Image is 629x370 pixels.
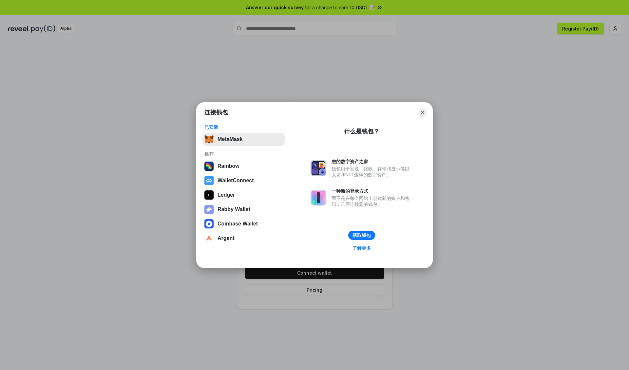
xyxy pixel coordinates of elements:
[204,162,214,171] img: svg+xml,%3Csvg%20width%3D%22120%22%20height%3D%22120%22%20viewBox%3D%220%200%20120%20120%22%20fil...
[332,159,413,165] div: 您的数字资产之家
[218,192,235,198] div: Ledger
[204,176,214,185] img: svg+xml,%3Csvg%20width%3D%2228%22%20height%3D%2228%22%20viewBox%3D%220%200%2028%2028%22%20fill%3D...
[204,124,283,130] div: 已安装
[204,205,214,214] img: svg+xml,%3Csvg%20xmlns%3D%22http%3A%2F%2Fwww.w3.org%2F2000%2Fsvg%22%20fill%3D%22none%22%20viewBox...
[218,235,235,241] div: Argent
[311,190,326,205] img: svg+xml,%3Csvg%20xmlns%3D%22http%3A%2F%2Fwww.w3.org%2F2000%2Fsvg%22%20fill%3D%22none%22%20viewBox...
[204,135,214,144] img: svg+xml,%3Csvg%20fill%3D%22none%22%20height%3D%2233%22%20viewBox%3D%220%200%2035%2033%22%20width%...
[348,231,375,240] button: 获取钱包
[218,136,242,142] div: MetaMask
[332,195,413,207] div: 而不是在每个网站上创建新的账户和密码，只需连接您的钱包。
[332,166,413,178] div: 钱包用于发送、接收、存储和显示像以太坊和NFT这样的数字资产。
[204,151,283,157] div: 推荐
[418,108,427,117] button: Close
[218,221,258,227] div: Coinbase Wallet
[202,160,285,173] button: Rainbow
[202,232,285,245] button: Argent
[353,245,371,251] div: 了解更多
[202,188,285,202] button: Ledger
[202,133,285,146] button: MetaMask
[332,188,413,194] div: 一种新的登录方式
[344,127,379,135] div: 什么是钱包？
[204,190,214,200] img: svg+xml,%3Csvg%20xmlns%3D%22http%3A%2F%2Fwww.w3.org%2F2000%2Fsvg%22%20width%3D%2228%22%20height%3...
[353,232,371,238] div: 获取钱包
[204,234,214,243] img: svg+xml,%3Csvg%20width%3D%2228%22%20height%3D%2228%22%20viewBox%3D%220%200%2028%2028%22%20fill%3D...
[218,178,254,184] div: WalletConnect
[204,108,228,116] h1: 连接钱包
[204,219,214,228] img: svg+xml,%3Csvg%20width%3D%2228%22%20height%3D%2228%22%20viewBox%3D%220%200%2028%2028%22%20fill%3D...
[202,174,285,187] button: WalletConnect
[202,217,285,230] button: Coinbase Wallet
[202,203,285,216] button: Rabby Wallet
[218,206,250,212] div: Rabby Wallet
[218,163,239,169] div: Rainbow
[349,244,375,252] a: 了解更多
[311,160,326,176] img: svg+xml,%3Csvg%20xmlns%3D%22http%3A%2F%2Fwww.w3.org%2F2000%2Fsvg%22%20fill%3D%22none%22%20viewBox...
